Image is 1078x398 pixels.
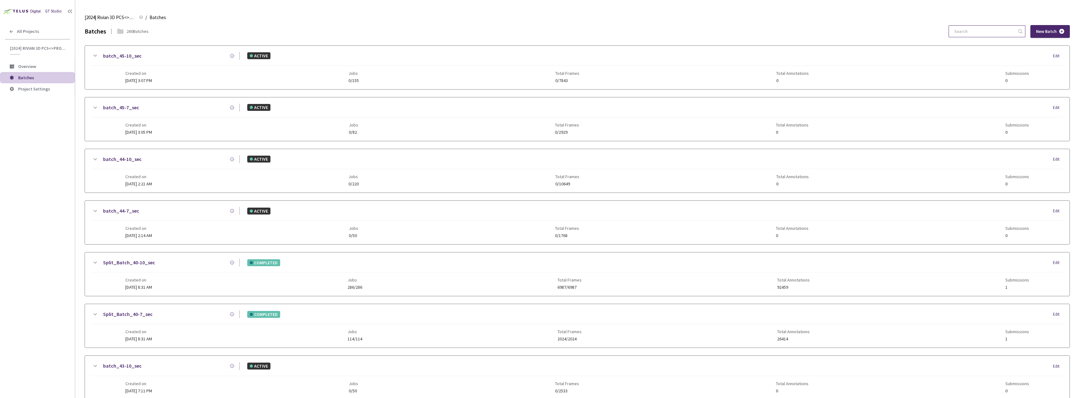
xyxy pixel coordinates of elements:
[555,381,579,386] span: Total Frames
[85,304,1070,348] div: Split_Batch_40-7_secCOMPLETEDEditCreated on[DATE] 8:31 AMJobs114/114Total Frames2024/2024Total An...
[125,122,152,127] span: Created on
[348,337,362,341] span: 114/114
[1005,122,1029,127] span: Submissions
[777,277,810,282] span: Total Annotations
[85,252,1070,296] div: Split_Batch_40-10_secCOMPLETEDEditCreated on[DATE] 8:31 AMJobs286/286Total Frames6987/6987Total A...
[125,284,152,290] span: [DATE] 8:31 AM
[557,277,582,282] span: Total Frames
[125,381,152,386] span: Created on
[247,311,280,318] div: COMPLETED
[125,277,152,282] span: Created on
[247,259,280,266] div: COMPLETED
[776,130,808,135] span: 0
[247,52,270,59] div: ACTIVE
[1005,174,1029,179] span: Submissions
[1005,233,1029,238] span: 0
[1053,363,1063,370] div: Edit
[1005,71,1029,76] span: Submissions
[349,233,358,238] span: 0/50
[17,29,39,34] span: All Projects
[776,182,809,186] span: 0
[1005,337,1029,341] span: 1
[103,104,139,111] a: batch_45-7_sec
[247,208,270,215] div: ACTIVE
[1005,130,1029,135] span: 0
[555,226,579,231] span: Total Frames
[349,130,358,135] span: 0/82
[557,337,582,341] span: 2024/2024
[1005,78,1029,83] span: 0
[557,285,582,290] span: 6987/6987
[1053,53,1063,59] div: Edit
[776,71,809,76] span: Total Annotations
[125,78,152,83] span: [DATE] 3:07 PM
[1005,389,1029,393] span: 0
[555,182,579,186] span: 0/10649
[10,46,66,51] span: [2024] Rivian 3D PCS<>Production
[127,28,149,35] div: 260 Batches
[1053,156,1063,163] div: Edit
[348,174,359,179] span: Jobs
[149,14,166,21] span: Batches
[1036,29,1057,34] span: New Batch
[348,71,359,76] span: Jobs
[555,78,579,83] span: 0/7843
[1053,105,1063,111] div: Edit
[555,130,579,135] span: 0/2929
[125,226,152,231] span: Created on
[348,78,359,83] span: 0/155
[103,310,153,318] a: Split_Batch_40-7_sec
[349,389,358,393] span: 0/50
[776,78,809,83] span: 0
[348,277,362,282] span: Jobs
[1005,329,1029,334] span: Submissions
[18,75,34,80] span: Batches
[1053,260,1063,266] div: Edit
[776,174,809,179] span: Total Annotations
[103,259,155,266] a: Split_Batch_40-10_sec
[125,129,152,135] span: [DATE] 3:05 PM
[125,181,152,187] span: [DATE] 2:21 AM
[776,122,808,127] span: Total Annotations
[85,97,1070,141] div: batch_45-7_secACTIVEEditCreated on[DATE] 3:05 PMJobs0/82Total Frames0/2929Total Annotations0Submi...
[103,52,142,60] a: batch_45-10_sec
[555,122,579,127] span: Total Frames
[950,26,1017,37] input: Search
[776,381,808,386] span: Total Annotations
[125,174,152,179] span: Created on
[555,174,579,179] span: Total Frames
[247,363,270,370] div: ACTIVE
[349,381,358,386] span: Jobs
[145,14,147,21] li: /
[348,182,359,186] span: 0/220
[777,285,810,290] span: 92459
[103,207,139,215] a: batch_44-7_sec
[1053,208,1063,214] div: Edit
[349,226,358,231] span: Jobs
[125,336,152,342] span: [DATE] 8:31 AM
[1005,381,1029,386] span: Submissions
[85,46,1070,89] div: batch_45-10_secACTIVEEditCreated on[DATE] 3:07 PMJobs0/155Total Frames0/7843Total Annotations0Sub...
[1053,311,1063,318] div: Edit
[103,155,142,163] a: batch_44-10_sec
[777,337,810,341] span: 26414
[125,388,152,394] span: [DATE] 7:11 PM
[555,389,579,393] span: 0/2533
[348,329,362,334] span: Jobs
[125,71,152,76] span: Created on
[103,362,142,370] a: batch_43-10_sec
[349,122,358,127] span: Jobs
[18,64,36,69] span: Overview
[776,389,808,393] span: 0
[348,285,362,290] span: 286/286
[1005,277,1029,282] span: Submissions
[776,226,808,231] span: Total Annotations
[776,233,808,238] span: 0
[555,71,579,76] span: Total Frames
[85,149,1070,193] div: batch_44-10_secACTIVEEditCreated on[DATE] 2:21 AMJobs0/220Total Frames0/10649Total Annotations0Su...
[1005,285,1029,290] span: 1
[85,201,1070,244] div: batch_44-7_secACTIVEEditCreated on[DATE] 2:14 AMJobs0/50Total Frames0/1768Total Annotations0Submi...
[85,26,106,36] div: Batches
[18,86,50,92] span: Project Settings
[1005,226,1029,231] span: Submissions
